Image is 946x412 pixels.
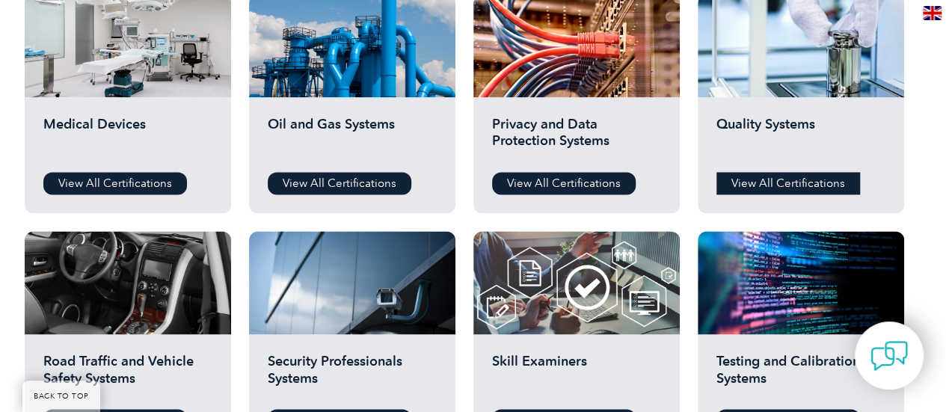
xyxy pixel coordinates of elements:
[492,172,636,194] a: View All Certifications
[268,172,411,194] a: View All Certifications
[43,116,212,161] h2: Medical Devices
[268,116,437,161] h2: Oil and Gas Systems
[716,172,860,194] a: View All Certifications
[923,6,942,20] img: en
[716,353,885,398] h2: Testing and Calibration Systems
[492,116,661,161] h2: Privacy and Data Protection Systems
[492,353,661,398] h2: Skill Examiners
[43,353,212,398] h2: Road Traffic and Vehicle Safety Systems
[268,353,437,398] h2: Security Professionals Systems
[43,172,187,194] a: View All Certifications
[716,116,885,161] h2: Quality Systems
[22,381,100,412] a: BACK TO TOP
[870,337,908,375] img: contact-chat.png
